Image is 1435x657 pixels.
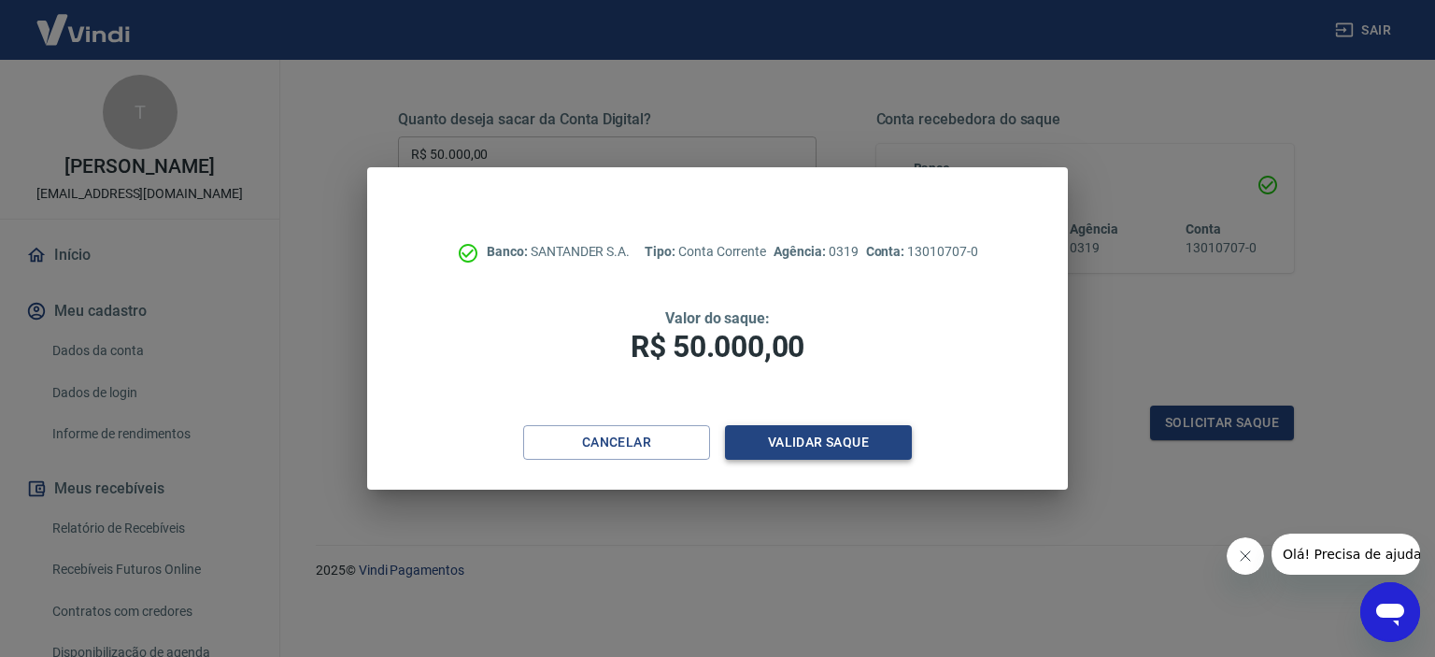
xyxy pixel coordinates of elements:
button: Validar saque [725,425,912,460]
iframe: Mensagem da empresa [1272,534,1420,575]
span: Conta: [866,244,908,259]
p: SANTANDER S.A. [487,242,630,262]
button: Cancelar [523,425,710,460]
span: R$ 50.000,00 [631,329,804,364]
iframe: Fechar mensagem [1227,537,1264,575]
p: 0319 [774,242,858,262]
p: Conta Corrente [645,242,766,262]
span: Banco: [487,244,531,259]
iframe: Botão para abrir a janela de mensagens [1360,582,1420,642]
span: Tipo: [645,244,678,259]
span: Agência: [774,244,829,259]
p: 13010707-0 [866,242,978,262]
span: Valor do saque: [665,309,770,327]
span: Olá! Precisa de ajuda? [11,13,157,28]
